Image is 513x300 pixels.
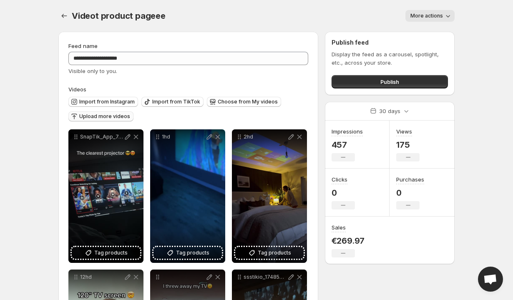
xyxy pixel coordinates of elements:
button: Settings [58,10,70,22]
span: Import from Instagram [79,98,135,105]
button: Tag products [153,247,222,259]
span: Videos [68,86,86,93]
p: 30 days [379,107,400,115]
span: Feed name [68,43,98,49]
button: Tag products [72,247,140,259]
button: Choose from My videos [207,97,281,107]
p: 175 [396,140,420,150]
button: Import from Instagram [68,97,138,107]
h2: Publish feed [332,38,448,47]
button: Import from TikTok [141,97,204,107]
span: Choose from My videos [218,98,278,105]
div: SnapTik_App_7412103058609491230-HDTag products [68,129,143,263]
p: SnapTik_App_7412103058609491230-HD [80,134,123,140]
span: Tag products [258,249,291,257]
button: More actions [405,10,455,22]
span: Tag products [94,249,128,257]
p: 2hd [244,134,287,140]
div: 1hdTag products [150,129,225,263]
button: Publish [332,75,448,88]
p: 0 [332,188,355,198]
span: Publish [380,78,399,86]
p: 0 [396,188,424,198]
span: More actions [410,13,443,19]
p: ssstikio_1748540550130 [244,274,287,280]
span: Import from TikTok [152,98,200,105]
button: Tag products [235,247,304,259]
div: Open chat [478,267,503,292]
p: €269.97 [332,236,365,246]
h3: Impressions [332,127,363,136]
span: Upload more videos [79,113,130,120]
h3: Clicks [332,175,347,184]
p: 1hd [162,134,205,140]
p: Display the feed as a carousel, spotlight, etc., across your store. [332,50,448,67]
div: 2hdTag products [232,129,307,263]
p: 457 [332,140,363,150]
span: Visible only to you. [68,68,117,74]
p: 12hd [80,274,123,280]
h3: Sales [332,223,346,232]
span: Videot product pageee [72,11,166,21]
h3: Views [396,127,412,136]
button: Upload more videos [68,111,133,121]
h3: Purchases [396,175,424,184]
span: Tag products [176,249,209,257]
